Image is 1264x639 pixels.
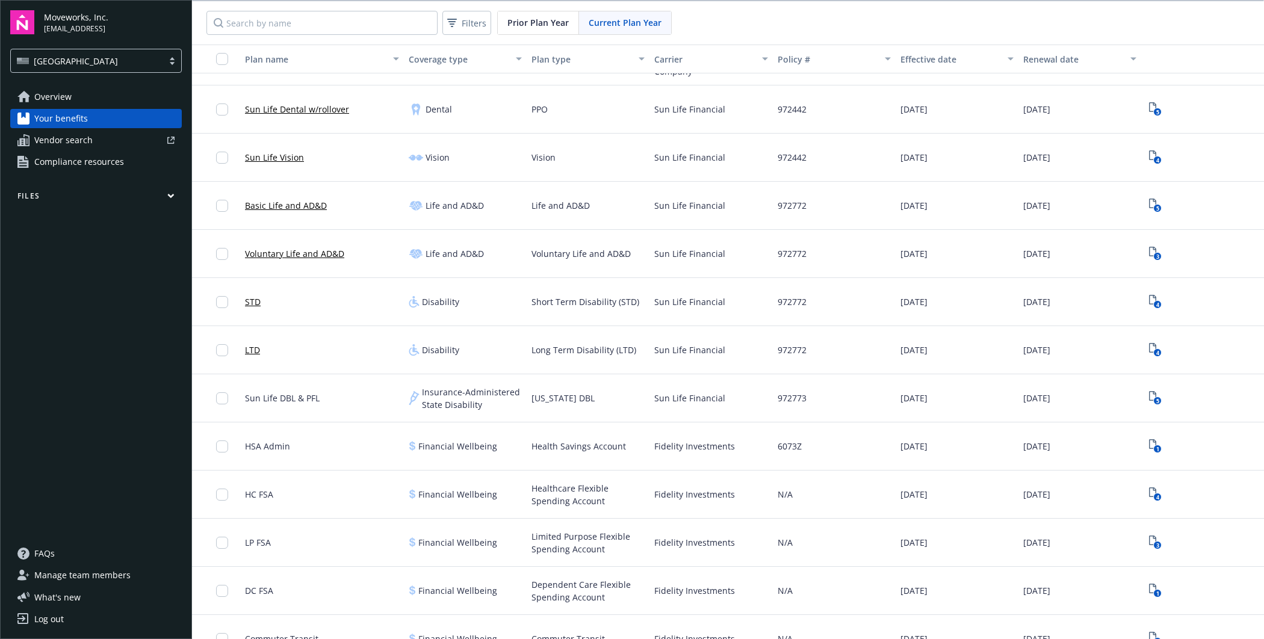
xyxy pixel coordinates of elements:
input: Toggle Row Selected [216,248,228,260]
span: Health Savings Account [531,440,626,452]
span: View Plan Documents [1146,533,1165,552]
span: Compliance resources [34,152,124,171]
button: Filters [442,11,491,35]
button: Effective date [896,45,1018,73]
span: View Plan Documents [1146,437,1165,456]
span: [DATE] [900,199,928,212]
span: Current Plan Year [589,16,661,29]
span: Life and AD&D [426,199,484,212]
span: 972773 [778,392,807,404]
span: [DATE] [1023,199,1050,212]
span: [DATE] [900,103,928,116]
span: N/A [778,488,793,501]
span: View Plan Documents [1146,485,1165,504]
span: [DATE] [1023,536,1050,549]
div: Log out [34,610,64,629]
input: Toggle Row Selected [216,392,228,404]
text: 5 [1156,205,1159,212]
span: Sun Life Financial [654,247,725,260]
input: Toggle Row Selected [216,537,228,549]
span: Disability [422,295,459,308]
span: PPO [531,103,548,116]
span: Sun Life Financial [654,392,725,404]
span: Healthcare Flexible Spending Account [531,482,645,507]
text: 1 [1156,445,1159,453]
span: Financial Wellbeing [418,440,497,452]
button: Moveworks, Inc.[EMAIL_ADDRESS] [44,10,182,34]
a: View Plan Documents [1146,244,1165,264]
div: Plan type [531,53,631,66]
span: Vendor search [34,131,93,150]
span: 6073Z [778,440,802,452]
a: Compliance resources [10,152,182,171]
text: 4 [1156,493,1159,501]
button: Files [10,191,182,206]
div: Plan name [245,53,386,66]
input: Select all [216,53,228,65]
button: Carrier [649,45,772,73]
a: Basic Life and AD&D [245,199,327,212]
button: Policy # [773,45,896,73]
span: [DATE] [900,392,928,404]
span: [DATE] [900,536,928,549]
span: Vision [531,151,556,164]
a: View Plan Documents [1146,196,1165,215]
text: 5 [1156,108,1159,116]
a: Overview [10,87,182,106]
text: 4 [1156,349,1159,357]
input: Toggle Row Selected [216,103,228,116]
span: [DATE] [900,151,928,164]
span: [DATE] [900,344,928,356]
span: Limited Purpose Flexible Spending Account [531,530,645,555]
div: Carrier [654,53,754,66]
span: Sun Life Financial [654,344,725,356]
span: Voluntary Life and AD&D [531,247,631,260]
span: Filters [445,14,489,32]
a: View Plan Documents [1146,100,1165,119]
div: Renewal date [1023,53,1123,66]
span: 972442 [778,103,807,116]
span: Overview [34,87,72,106]
span: [DATE] [900,488,928,501]
div: Coverage type [409,53,509,66]
a: Voluntary Life and AD&D [245,247,344,260]
span: Short Term Disability (STD) [531,295,639,308]
span: [EMAIL_ADDRESS] [44,23,108,34]
span: [GEOGRAPHIC_DATA] [34,55,118,67]
a: View Plan Documents [1146,292,1165,312]
span: Dental [426,103,452,116]
span: LP FSA [245,536,271,549]
span: 972442 [778,151,807,164]
span: 972772 [778,199,807,212]
span: [DATE] [1023,151,1050,164]
input: Toggle Row Selected [216,200,228,212]
span: View Plan Documents [1146,389,1165,408]
button: Renewal date [1018,45,1141,73]
div: Policy # [778,53,878,66]
input: Toggle Row Selected [216,296,228,308]
span: Life and AD&D [426,247,484,260]
span: Fidelity Investments [654,488,735,501]
text: 4 [1156,156,1159,164]
text: 5 [1156,397,1159,405]
span: DC FSA [245,584,273,597]
div: Effective date [900,53,1000,66]
a: View Plan Documents [1146,581,1165,600]
text: 4 [1156,301,1159,309]
button: Plan type [527,45,649,73]
span: Your benefits [34,109,88,128]
input: Toggle Row Selected [216,152,228,164]
span: Insurance-Administered State Disability [422,386,522,411]
span: Sun Life Financial [654,103,725,116]
span: [DATE] [1023,247,1050,260]
a: View Plan Documents [1146,148,1165,167]
span: 972772 [778,247,807,260]
text: 3 [1156,253,1159,261]
span: Dependent Care Flexible Spending Account [531,578,645,603]
span: Prior Plan Year [507,16,569,29]
span: Vision [426,151,450,164]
